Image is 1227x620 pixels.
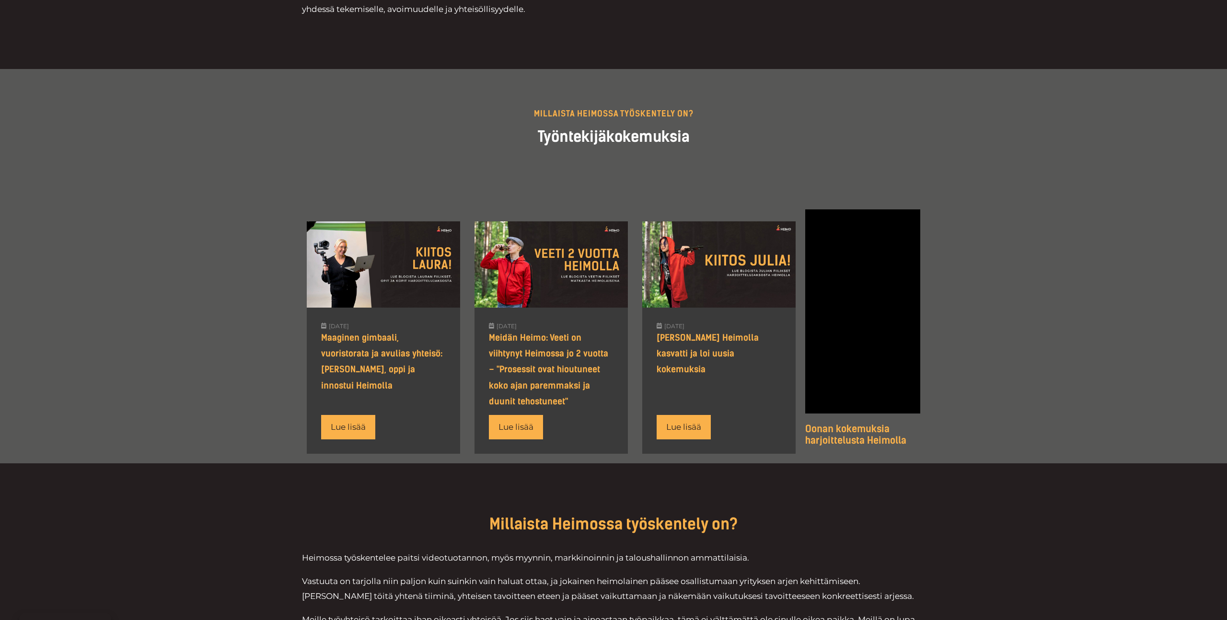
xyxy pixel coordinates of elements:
a: Veeti 2 vuotta Heimolla [475,221,628,308]
a: [PERSON_NAME] Heimolla kasvatti ja loi uusia kokemuksia￼ [657,330,781,378]
h2: Työntekijäkokemuksia [307,127,920,147]
div: [DATE] [321,322,349,330]
a: Lue lisää [321,415,375,440]
p: Millaista heimossa työskentely on? [307,110,920,118]
div: [DATE] [489,322,517,330]
a: Lue lisää [489,415,543,440]
div: Lue lisää [498,420,533,435]
a: Meidän Heimo: Veeti on viihtynyt Heimossa jo 2 vuotta – "Prosessit ovat hioutuneet koko ajan pare... [489,330,613,410]
a: Työharjoittelu Heimolla oli Lauran mukaan antoisa. [307,221,460,308]
h5: Oonan kokemuksia harjoittelusta Heimolla [805,423,920,446]
a: Blog Banner for Website Content [642,221,796,308]
div: [DATE] [657,322,684,330]
div: Lue lisää [331,420,366,435]
p: Heimossa työskentelee paitsi videotuotannon, myös myynnin, markkinoinnin ja taloushallinnon ammat... [302,551,925,566]
a: Lue lisää [657,415,711,440]
p: Vastuuta on tarjolla niin paljon kuin suinkin vain haluat ottaa, ja jokainen heimolainen pääsee o... [302,574,925,604]
div: Lue lisää [666,420,701,435]
h3: Millaista Heimossa työskentely on? [302,514,925,535]
iframe: vimeo-videosoitin [805,209,920,414]
a: Maaginen gimbaali, vuoristorata ja avulias yhteisö: [PERSON_NAME], oppi ja innostui Heimolla [321,330,446,394]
